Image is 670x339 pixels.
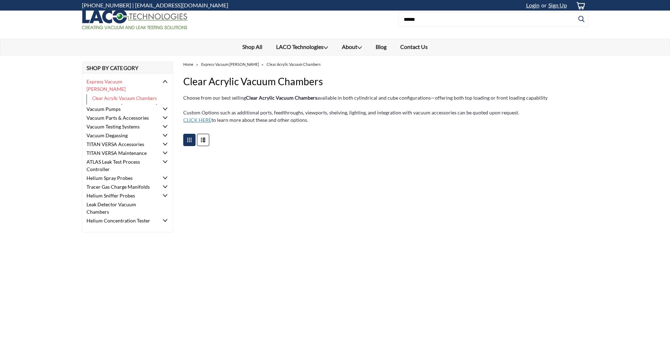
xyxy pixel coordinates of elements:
[183,62,193,67] a: Home
[246,95,317,101] strong: Clear Acrylic Vacuum Chambers
[540,2,547,8] span: or
[82,182,159,191] a: Tracer Gas Charge Manifolds
[183,117,211,123] a: CLICK HERE
[269,39,335,55] a: LACO Technologies
[267,62,321,67] a: Clear Acrylic Vacuum Chambers
[82,174,159,182] a: Helium Spray Probes
[82,157,159,174] a: ATLAS Leak Test Process Controller
[82,200,159,216] a: Leak Detector Vacuum Chambers
[87,94,164,103] a: Clear Acrylic Vacuum Chambers
[236,39,269,55] a: Shop All
[82,191,159,200] a: Helium Sniffer Probes
[82,105,159,113] a: Vacuum Pumps
[201,62,259,67] a: Express Vacuum [PERSON_NAME]
[82,77,159,93] a: Express Vacuum [PERSON_NAME]
[82,10,187,29] img: LACO Technologies
[82,216,159,225] a: Helium Concentration Tester
[82,113,159,122] a: Vacuum Parts & Accessories
[335,39,369,55] a: About
[394,39,435,55] a: Contact Us
[197,134,209,146] a: Toggle List View
[369,39,394,55] a: Blog
[82,131,159,140] a: Vacuum Degassing
[183,94,588,101] p: Choose from our best selling available in both cylindrical and cube configurations—offering both ...
[183,109,588,124] p: Custom Options such as additional ports, feedthroughs, viewports, shelving, lighting, and integra...
[82,140,159,149] a: TITAN VERSA Accessories
[82,122,159,131] a: Vacuum Testing Systems
[570,0,588,11] a: cart-preview-dropdown
[82,149,159,157] a: TITAN VERSA Maintenance
[183,74,588,89] h1: Clear Acrylic Vacuum Chambers
[82,62,173,74] h2: Shop By Category
[183,134,196,146] a: Toggle Grid View
[87,102,164,111] a: Cube Vacuum [PERSON_NAME]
